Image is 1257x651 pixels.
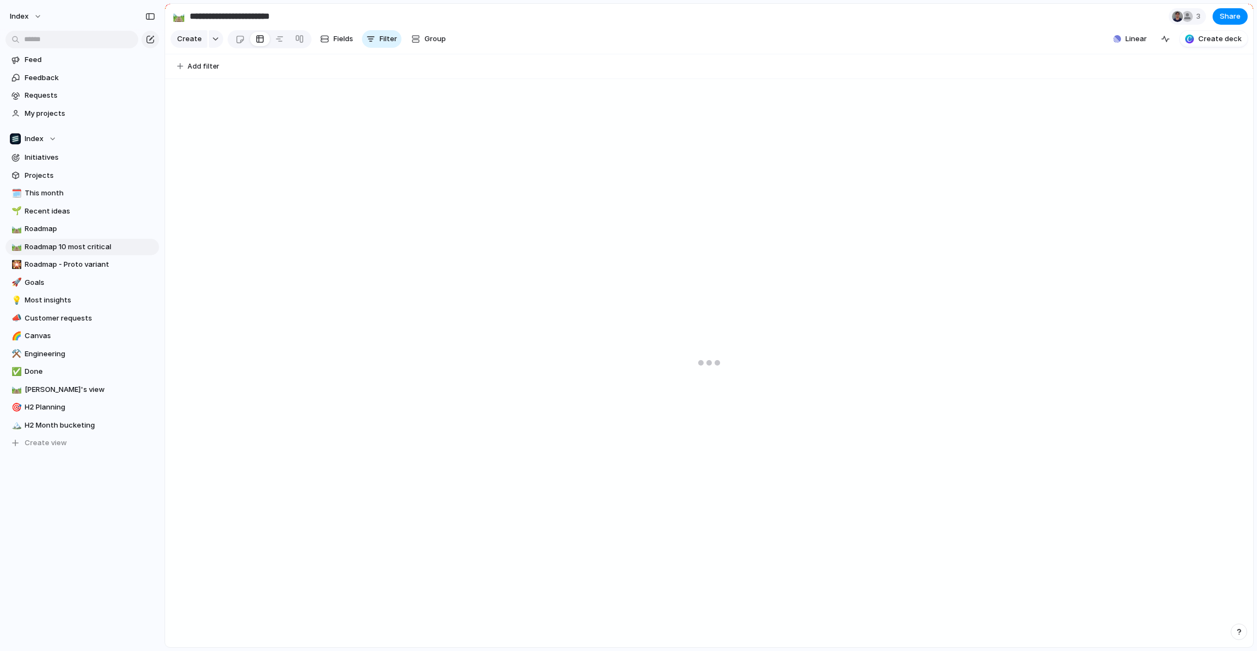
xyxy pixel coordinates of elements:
[5,328,159,344] div: 🌈Canvas
[5,292,159,308] a: 💡Most insights
[12,259,19,271] div: 🎇
[25,366,155,377] span: Done
[1198,33,1242,44] span: Create deck
[12,223,19,235] div: 🛤️
[12,383,19,396] div: 🛤️
[25,170,155,181] span: Projects
[12,276,19,289] div: 🚀
[12,419,19,431] div: 🏔️
[10,349,21,360] button: ⚒️
[10,242,21,252] button: 🛤️
[10,313,21,324] button: 📣
[25,313,155,324] span: Customer requests
[10,259,21,270] button: 🎇
[5,221,159,237] a: 🛤️Roadmap
[10,11,29,22] span: Index
[12,401,19,414] div: 🎯
[171,30,207,48] button: Create
[170,8,188,25] button: 🛤️
[5,381,159,398] a: 🛤️[PERSON_NAME]'s view
[5,131,159,147] button: Index
[173,9,185,24] div: 🛤️
[25,295,155,306] span: Most insights
[1220,11,1241,22] span: Share
[5,52,159,68] a: Feed
[25,133,43,144] span: Index
[12,240,19,253] div: 🛤️
[25,402,155,413] span: H2 Planning
[10,366,21,377] button: ✅
[10,295,21,306] button: 💡
[5,239,159,255] a: 🛤️Roadmap 10 most critical
[5,363,159,380] a: ✅Done
[5,185,159,201] a: 🗓️This month
[12,347,19,360] div: ⚒️
[12,205,19,217] div: 🌱
[12,187,19,200] div: 🗓️
[12,330,19,343] div: 🌈
[10,420,21,431] button: 🏔️
[10,384,21,395] button: 🛤️
[25,90,155,101] span: Requests
[1180,31,1248,47] button: Create deck
[10,223,21,234] button: 🛤️
[1213,8,1248,25] button: Share
[333,33,353,44] span: Fields
[5,310,159,327] a: 📣Customer requests
[25,277,155,288] span: Goals
[25,384,155,395] span: [PERSON_NAME]'s view
[25,259,155,270] span: Roadmap - Proto variant
[424,33,446,44] span: Group
[25,206,155,217] span: Recent ideas
[5,346,159,362] a: ⚒️Engineering
[25,349,155,360] span: Engineering
[12,312,19,324] div: 📣
[10,330,21,341] button: 🌈
[5,203,159,220] a: 🌱Recent ideas
[10,402,21,413] button: 🎯
[316,30,358,48] button: Fields
[5,435,159,451] button: Create view
[5,8,48,25] button: Index
[5,70,159,86] a: Feedback
[5,105,159,122] a: My projects
[406,30,451,48] button: Group
[25,330,155,341] span: Canvas
[5,417,159,434] a: 🏔️H2 Month bucketing
[1125,33,1147,44] span: Linear
[1196,11,1204,22] span: 3
[5,256,159,273] a: 🎇Roadmap - Proto variant
[171,59,226,74] button: Add filter
[5,399,159,416] a: 🎯H2 Planning
[5,87,159,104] a: Requests
[10,277,21,288] button: 🚀
[25,152,155,163] span: Initiatives
[5,274,159,291] a: 🚀Goals
[25,108,155,119] span: My projects
[25,223,155,234] span: Roadmap
[25,54,155,65] span: Feed
[10,206,21,217] button: 🌱
[188,61,219,71] span: Add filter
[10,188,21,199] button: 🗓️
[25,420,155,431] span: H2 Month bucketing
[362,30,401,48] button: Filter
[177,33,202,44] span: Create
[5,167,159,184] a: Projects
[1109,31,1151,47] button: Linear
[12,294,19,307] div: 💡
[12,366,19,378] div: ✅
